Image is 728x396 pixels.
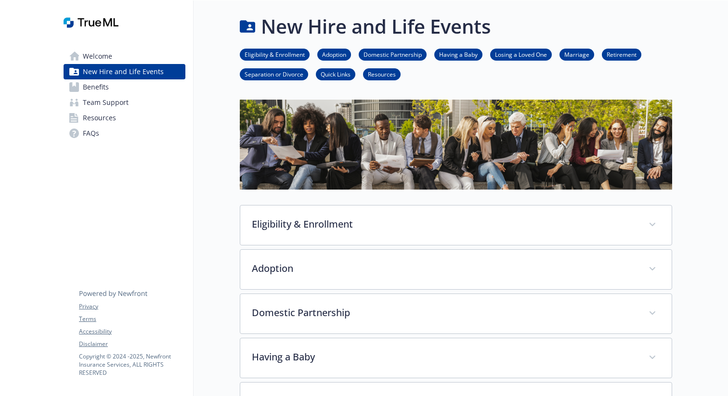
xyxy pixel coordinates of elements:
a: FAQs [64,126,185,141]
span: Team Support [83,95,129,110]
span: FAQs [83,126,99,141]
a: Adoption [317,50,351,59]
span: Welcome [83,49,112,64]
img: new hire page banner [240,100,672,190]
p: Copyright © 2024 - 2025 , Newfront Insurance Services, ALL RIGHTS RESERVED [79,352,185,377]
a: Privacy [79,302,185,311]
a: Resources [64,110,185,126]
a: Separation or Divorce [240,69,308,78]
a: Having a Baby [434,50,482,59]
a: Benefits [64,79,185,95]
p: Eligibility & Enrollment [252,217,637,231]
div: Adoption [240,250,672,289]
a: Retirement [602,50,641,59]
a: Marriage [559,50,594,59]
a: Accessibility [79,327,185,336]
a: New Hire and Life Events [64,64,185,79]
span: Benefits [83,79,109,95]
span: Resources [83,110,116,126]
p: Having a Baby [252,350,637,364]
a: Quick Links [316,69,355,78]
a: Resources [363,69,401,78]
a: Disclaimer [79,340,185,348]
a: Terms [79,315,185,323]
div: Eligibility & Enrollment [240,205,672,245]
a: Team Support [64,95,185,110]
p: Domestic Partnership [252,306,637,320]
a: Domestic Partnership [359,50,427,59]
h1: New Hire and Life Events [261,12,491,41]
div: Domestic Partnership [240,294,672,333]
a: Eligibility & Enrollment [240,50,310,59]
a: Welcome [64,49,185,64]
div: Having a Baby [240,338,672,378]
a: Losing a Loved One [490,50,552,59]
p: Adoption [252,261,637,276]
span: New Hire and Life Events [83,64,164,79]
